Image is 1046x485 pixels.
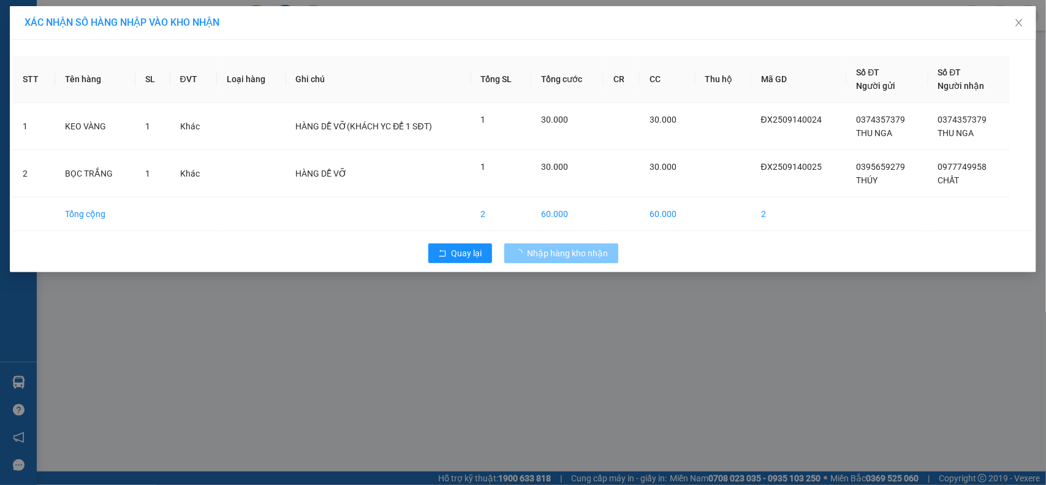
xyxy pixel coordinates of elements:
[145,121,150,131] span: 1
[531,56,604,103] th: Tổng cước
[938,162,987,172] span: 0977749958
[531,197,604,231] td: 60.000
[286,56,471,103] th: Ghi chú
[170,56,217,103] th: ĐVT
[452,246,482,260] span: Quay lại
[695,56,751,103] th: Thu hộ
[170,150,217,197] td: Khác
[640,197,695,231] td: 60.000
[604,56,640,103] th: CR
[25,17,219,28] span: XÁC NHẬN SỐ HÀNG NHẬP VÀO KHO NHẬN
[938,128,974,138] span: THU NGA
[857,67,880,77] span: Số ĐT
[296,169,347,178] span: HÀNG DỄ VỠ
[857,115,906,124] span: 0374357379
[761,162,822,172] span: ĐX2509140025
[296,121,432,131] span: HÀNG DỄ VỠ(KHÁCH YC ĐỂ 1 SĐT)
[117,12,146,25] span: Nhận:
[751,197,847,231] td: 2
[761,115,822,124] span: ĐX2509140024
[514,249,528,258] span: loading
[1002,6,1036,40] button: Close
[170,103,217,150] td: Khác
[13,103,55,150] td: 1
[117,64,135,77] span: DĐ:
[857,128,893,138] span: THU NGA
[481,115,486,124] span: 1
[938,67,961,77] span: Số ĐT
[938,115,987,124] span: 0374357379
[857,175,878,185] span: THÚY
[117,25,215,40] div: [PERSON_NAME]
[55,56,135,103] th: Tên hàng
[55,103,135,150] td: KEO VÀNG
[117,57,201,121] span: DĐ EON BÌNH DƯƠNG
[541,162,568,172] span: 30.000
[10,10,108,25] div: VP Bom Bo
[751,56,847,103] th: Mã GD
[650,115,676,124] span: 30.000
[504,243,618,263] button: Nhập hàng kho nhận
[13,56,55,103] th: STT
[10,25,108,55] div: CHỊ [PERSON_NAME]
[938,81,985,91] span: Người nhận
[217,56,286,103] th: Loại hàng
[117,10,215,25] div: VP QL13
[857,81,896,91] span: Người gửi
[1014,18,1024,28] span: close
[640,56,695,103] th: CC
[145,169,150,178] span: 1
[135,56,170,103] th: SL
[528,246,608,260] span: Nhập hàng kho nhận
[55,150,135,197] td: BỌC TRẮNG
[428,243,492,263] button: rollbackQuay lại
[438,249,447,259] span: rollback
[650,162,676,172] span: 30.000
[55,197,135,231] td: Tổng cộng
[471,197,532,231] td: 2
[10,12,29,25] span: Gửi:
[481,162,486,172] span: 1
[471,56,532,103] th: Tổng SL
[541,115,568,124] span: 30.000
[857,162,906,172] span: 0395659279
[13,150,55,197] td: 2
[938,175,960,185] span: CHẤT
